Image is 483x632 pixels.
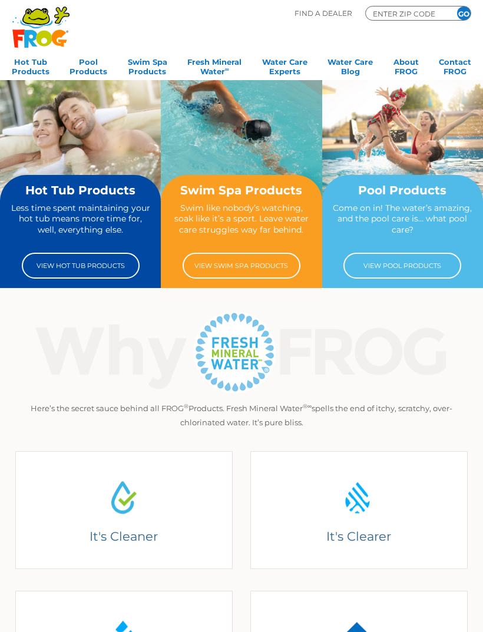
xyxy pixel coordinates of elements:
h2: Pool Products [333,184,472,197]
p: Here’s the secret sauce behind all FROG Products. Fresh Mineral Water spells the end of itchy, sc... [18,401,465,429]
a: Fresh MineralWater∞ [187,54,241,77]
p: Less time spent maintaining your hot tub means more time for, well, everything else. [11,203,150,246]
h2: Hot Tub Products [11,184,150,197]
h4: It's Cleaner [27,528,221,544]
sup: ®∞ [303,403,312,409]
a: View Pool Products [343,253,461,279]
a: View Swim Spa Products [183,253,300,279]
img: home-banner-swim-spa-short [161,80,322,200]
img: Why Frog [18,309,465,395]
a: ContactFROG [439,54,471,77]
sup: ® [184,403,188,409]
p: Find A Dealer [295,6,352,21]
h4: It's Clearer [262,528,456,544]
p: Come on in! The water’s amazing, and the pool care is… what pool care? [333,203,472,246]
input: GO [457,6,471,20]
a: View Hot Tub Products [22,253,140,279]
a: PoolProducts [70,54,107,77]
img: Water Drop Icon [337,475,381,519]
h2: Swim Spa Products [171,184,311,197]
img: home-banner-pool-short [322,80,483,200]
a: Swim SpaProducts [128,54,167,77]
p: Swim like nobody’s watching, soak like it’s a sport. Leave water care struggles way far behind. [171,203,311,246]
a: AboutFROG [393,54,419,77]
img: Water Drop Icon [102,475,145,519]
a: Hot TubProducts [12,54,49,77]
input: Zip Code Form [372,8,442,19]
sup: ∞ [225,66,229,72]
a: Water CareExperts [262,54,307,77]
a: Water CareBlog [327,54,373,77]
